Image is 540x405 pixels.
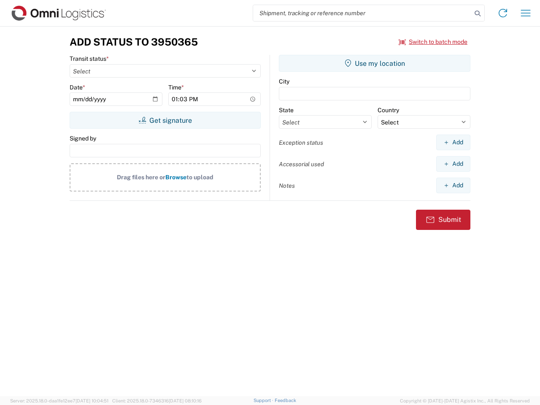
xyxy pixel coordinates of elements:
[436,135,470,150] button: Add
[169,398,202,403] span: [DATE] 08:10:16
[416,210,470,230] button: Submit
[186,174,213,181] span: to upload
[436,178,470,193] button: Add
[70,55,109,62] label: Transit status
[76,398,108,403] span: [DATE] 10:04:51
[70,135,96,142] label: Signed by
[165,174,186,181] span: Browse
[279,78,289,85] label: City
[279,182,295,189] label: Notes
[253,5,472,21] input: Shipment, tracking or reference number
[254,398,275,403] a: Support
[279,160,324,168] label: Accessorial used
[279,139,323,146] label: Exception status
[168,84,184,91] label: Time
[70,112,261,129] button: Get signature
[279,106,294,114] label: State
[112,398,202,403] span: Client: 2025.18.0-7346316
[400,397,530,405] span: Copyright © [DATE]-[DATE] Agistix Inc., All Rights Reserved
[279,55,470,72] button: Use my location
[10,398,108,403] span: Server: 2025.18.0-daa1fe12ee7
[275,398,296,403] a: Feedback
[70,36,198,48] h3: Add Status to 3950365
[70,84,85,91] label: Date
[436,156,470,172] button: Add
[117,174,165,181] span: Drag files here or
[399,35,467,49] button: Switch to batch mode
[378,106,399,114] label: Country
